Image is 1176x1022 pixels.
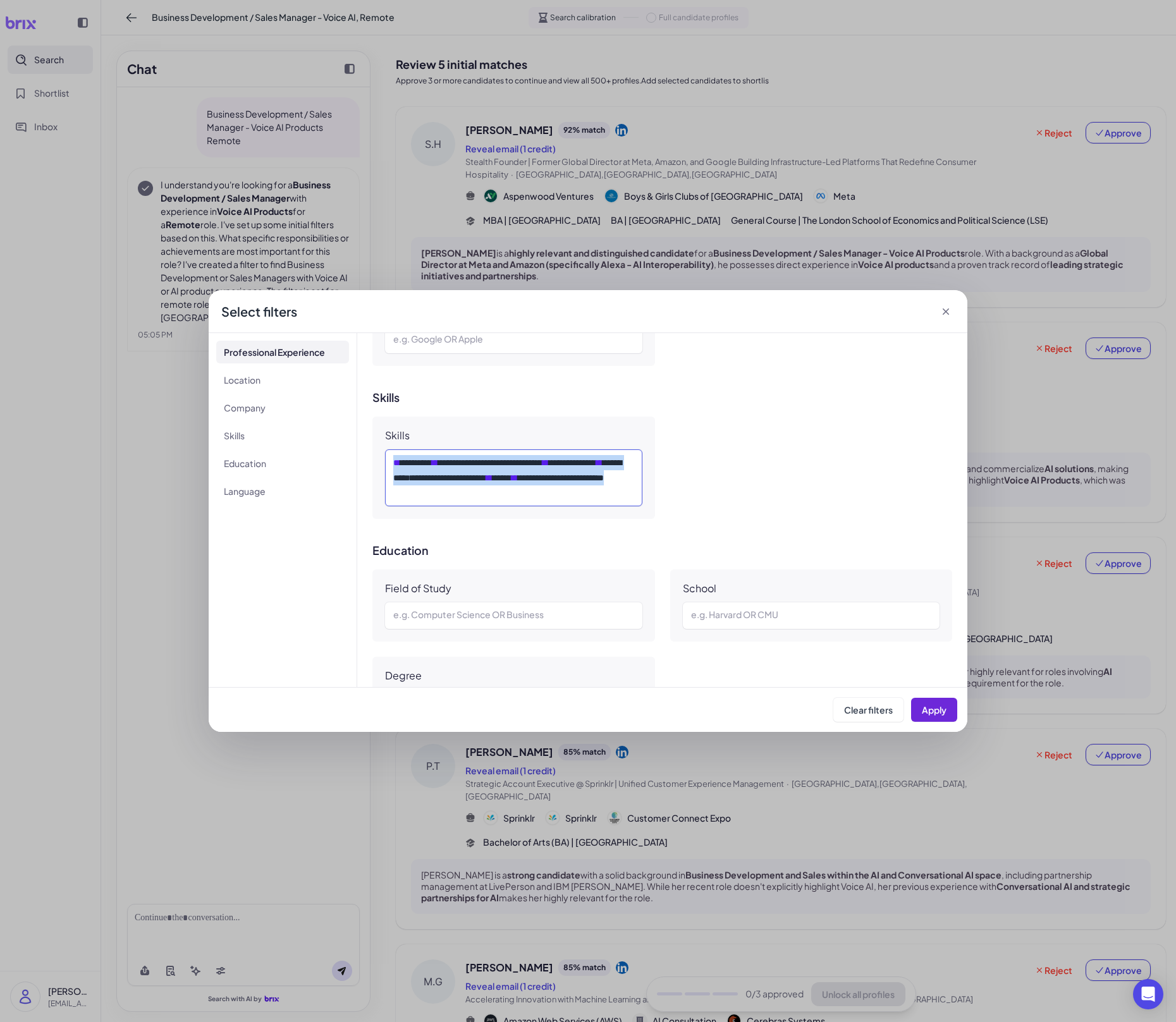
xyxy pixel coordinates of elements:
[385,582,451,595] div: Field of Study
[922,704,946,715] span: Apply
[216,452,349,475] li: Education
[833,698,903,722] button: Clear filters
[372,391,952,404] h3: Skills
[1133,979,1163,1009] div: Open Intercom Messenger
[372,544,952,557] h3: Education
[216,368,349,391] li: Location
[216,341,349,363] li: Professional Experience
[216,396,349,419] li: Company
[911,698,957,722] button: Apply
[385,429,410,442] div: Skills
[216,424,349,447] li: Skills
[221,303,297,320] div: Select filters
[683,582,716,595] div: School
[844,704,893,715] span: Clear filters
[216,480,349,502] li: Language
[385,669,422,682] div: Degree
